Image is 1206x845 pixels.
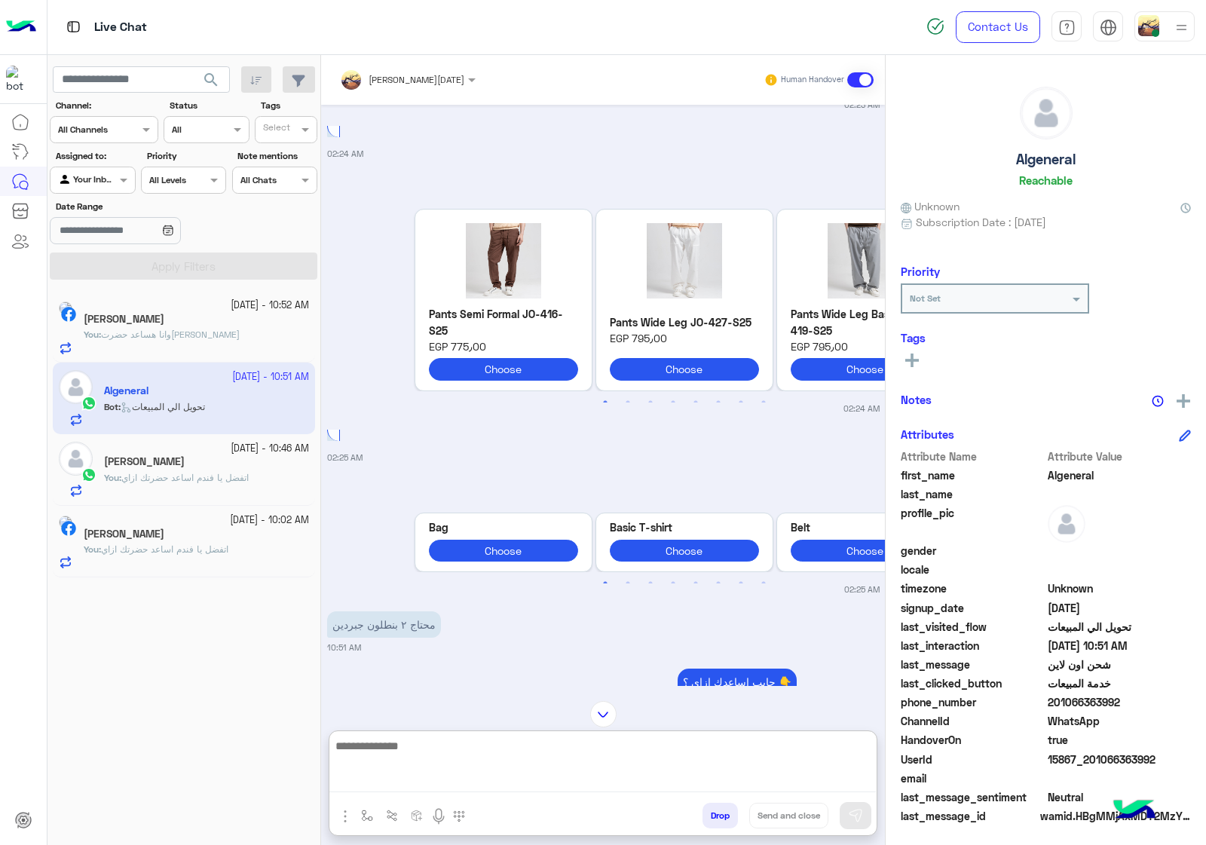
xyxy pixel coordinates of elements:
p: Pants Wide Leg Basic-JO-419-S25 [791,306,940,338]
label: Date Range [56,200,225,213]
img: send attachment [336,807,354,825]
button: Choose [610,540,759,562]
span: You [84,329,99,340]
button: 3 of 4 [643,576,658,591]
span: signup_date [901,600,1045,616]
button: 2 of 4 [620,576,635,591]
img: spinner [926,17,944,35]
button: Choose [791,358,940,380]
img: tab [1100,19,1117,36]
button: 6 of 4 [711,395,726,410]
small: 02:24 AM [327,148,363,160]
button: 6 of 4 [711,576,726,591]
small: 02:24 AM [843,403,880,415]
span: Unknown [1048,580,1192,596]
span: 0 [1048,789,1192,805]
span: null [1048,562,1192,577]
p: Belt [791,519,940,535]
button: 7 of 4 [733,576,748,591]
span: تحويل الي المبيعات [1048,619,1192,635]
label: Tags [261,99,316,112]
img: 203A3424.jpg [791,223,940,299]
img: 713415422032625 [6,66,33,93]
img: Facebook [61,307,76,322]
span: You [104,472,119,483]
img: picture [59,516,72,529]
a: tab [1051,11,1082,43]
p: Bag [429,519,578,535]
span: null [1048,770,1192,786]
span: last_visited_flow [901,619,1045,635]
span: وانا هساعد حضرتك [101,329,240,340]
button: 4 of 4 [666,576,681,591]
label: Status [170,99,247,112]
span: EGP 795٫00 [791,338,940,354]
img: 203A3362_d5872988-4a13-4724-9531-b19da9fa4633.jpg [429,223,578,299]
small: [DATE] - 10:52 AM [231,299,309,313]
button: 3 of 4 [643,395,658,410]
span: wamid.HBgMMjAxMDY2MzYzOTkyFQIAEhggQUM5M0M4OUYzMTU4RkY5N0RFRDQwNkM0NzM2NTU2RUUA [1040,808,1191,824]
span: خدمة المبيعات [1048,675,1192,691]
button: 2 of 4 [620,395,635,410]
button: 8 of 4 [756,576,771,591]
p: Pants Wide Leg JO-427-S25 [610,314,759,330]
img: defaultAdmin.png [59,442,93,476]
button: Send and close [749,803,828,828]
span: locale [901,562,1045,577]
small: 02:23 AM [844,99,880,111]
button: Trigger scenario [380,803,405,828]
label: Channel: [56,99,157,112]
h6: Priority [901,265,940,278]
span: 2 [1048,713,1192,729]
button: Choose [610,358,759,380]
small: Human Handover [781,74,844,86]
span: 2025-09-28T07:51:52.558Z [1048,638,1192,654]
img: Trigger scenario [386,810,398,822]
small: 02:25 AM [327,452,363,464]
button: select flow [355,803,380,828]
span: Attribute Value [1048,449,1192,464]
span: اتفضل يا فندم اساعد حضرتك ازاي [121,472,249,483]
h5: Mohamed Kmal [84,528,164,540]
p: Live Chat [94,17,147,38]
p: 28/9/2025, 10:51 AM [327,611,441,638]
h6: Notes [901,393,932,406]
span: gender [901,543,1045,559]
img: Facebook [61,521,76,536]
span: search [202,71,220,89]
img: make a call [453,810,465,822]
span: timezone [901,580,1045,596]
button: 7 of 4 [733,395,748,410]
button: Apply Filters [50,253,317,280]
span: first_name [901,467,1045,483]
span: HandoverOn [901,732,1045,748]
label: Note mentions [237,149,315,163]
p: Pants Semi Formal JO-416-S25 [429,306,578,338]
button: 1 of 4 [598,395,613,410]
span: Algeneral [1048,467,1192,483]
img: add [1177,394,1190,408]
button: Drop [702,803,738,828]
span: [PERSON_NAME][DATE] [369,74,464,85]
span: last_message [901,657,1045,672]
small: 02:25 AM [844,583,880,595]
p: Basic T-shirt [610,519,759,535]
span: EGP 775٫00 [429,338,578,354]
button: search [193,66,230,99]
img: Logo [6,11,36,43]
span: ChannelId [901,713,1045,729]
h6: Attributes [901,427,954,441]
button: 5 of 4 [688,576,703,591]
small: 10:51 AM [327,641,361,654]
button: 4 of 4 [666,395,681,410]
span: 201066363992 [1048,694,1192,710]
h5: Algeneral [1016,151,1076,168]
span: true [1048,732,1192,748]
span: EGP 795٫00 [610,330,759,346]
button: 8 of 4 [756,395,771,410]
img: notes [1152,395,1164,407]
span: last_message_sentiment [901,789,1045,805]
img: defaultAdmin.png [1048,505,1085,543]
p: 28/9/2025, 10:51 AM [678,669,797,695]
button: 1 of 4 [598,576,613,591]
